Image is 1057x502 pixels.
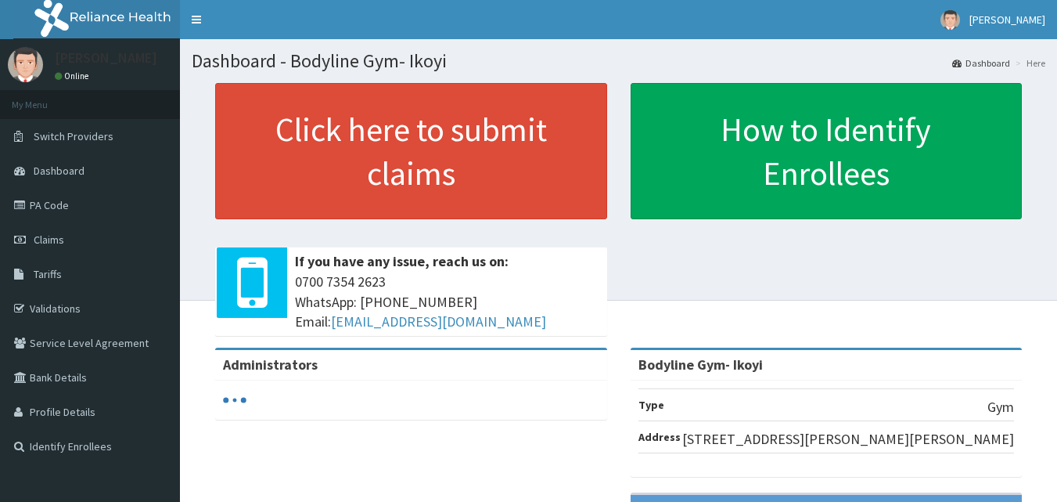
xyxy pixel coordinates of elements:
[331,312,546,330] a: [EMAIL_ADDRESS][DOMAIN_NAME]
[34,267,62,281] span: Tariffs
[638,398,664,412] b: Type
[295,252,509,270] b: If you have any issue, reach us on:
[192,51,1045,71] h1: Dashboard - Bodyline Gym- Ikoyi
[952,56,1010,70] a: Dashboard
[940,10,960,30] img: User Image
[55,51,157,65] p: [PERSON_NAME]
[55,70,92,81] a: Online
[295,272,599,332] span: 0700 7354 2623 WhatsApp: [PHONE_NUMBER] Email:
[969,13,1045,27] span: [PERSON_NAME]
[223,388,246,412] svg: audio-loading
[215,83,607,219] a: Click here to submit claims
[34,233,64,247] span: Claims
[631,83,1023,219] a: How to Identify Enrollees
[1012,56,1045,70] li: Here
[987,397,1014,417] p: Gym
[34,129,113,143] span: Switch Providers
[638,430,681,444] b: Address
[682,429,1014,450] p: [STREET_ADDRESS][PERSON_NAME][PERSON_NAME]
[8,47,43,82] img: User Image
[638,356,763,374] strong: Bodyline Gym- Ikoyi
[223,356,318,374] b: Administrators
[34,164,84,178] span: Dashboard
